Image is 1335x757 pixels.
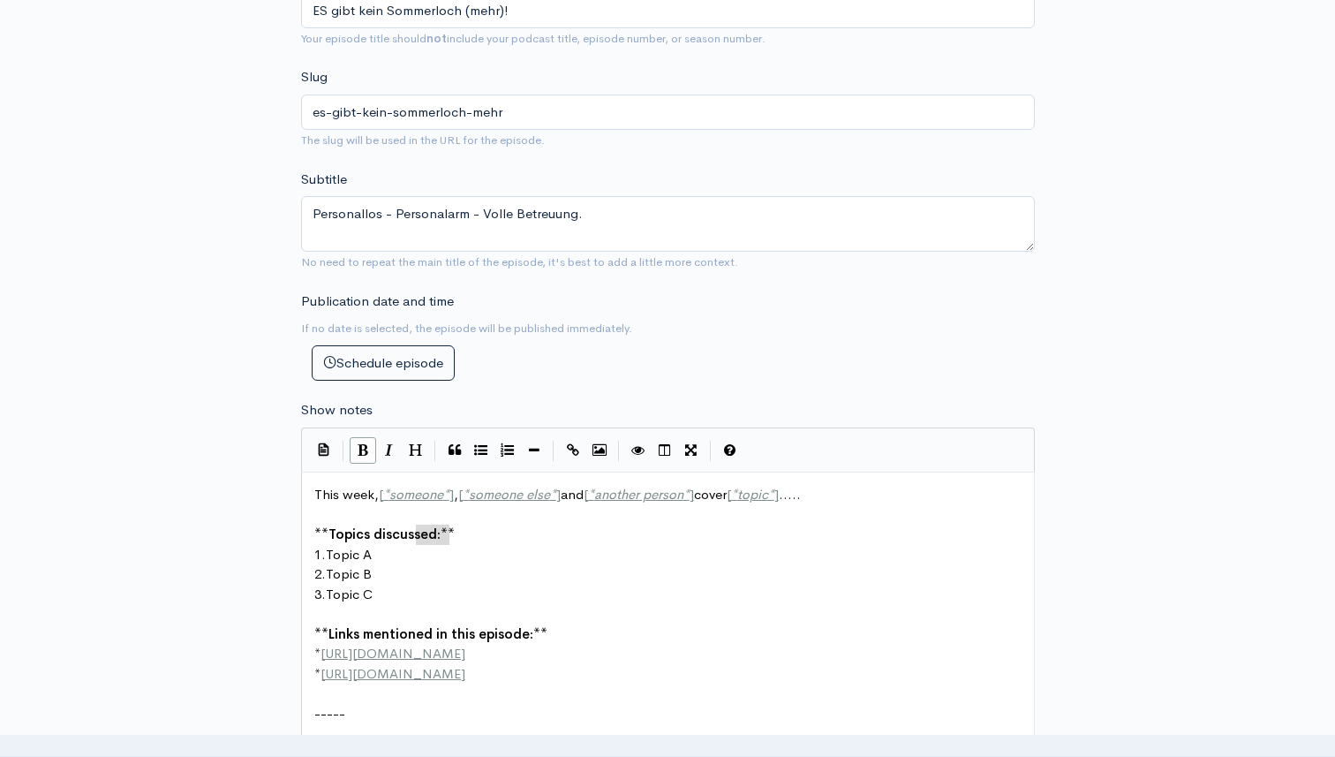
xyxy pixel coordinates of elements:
[618,441,620,461] i: |
[314,705,345,722] span: -----
[301,400,373,420] label: Show notes
[311,436,337,463] button: Insert Show Notes Template
[586,437,613,464] button: Insert Image
[625,437,652,464] button: Toggle Preview
[301,67,328,87] label: Slug
[727,486,731,503] span: [
[326,546,372,563] span: Topic A
[301,254,738,269] small: No need to repeat the main title of the episode, it's best to add a little more context.
[584,486,588,503] span: [
[326,586,373,602] span: Topic C
[314,546,326,563] span: 1.
[314,586,326,602] span: 3.
[301,31,766,46] small: Your episode title should include your podcast title, episode number, or season number.
[301,291,454,312] label: Publication date and time
[321,645,465,662] span: [URL][DOMAIN_NAME]
[710,441,712,461] i: |
[328,526,420,542] span: Topics discuss
[717,437,743,464] button: Markdown Guide
[553,441,554,461] i: |
[314,565,326,582] span: 2.
[420,526,441,542] span: ed:
[301,321,632,336] small: If no date is selected, the episode will be published immediately.
[312,345,455,382] button: Schedule episode
[426,31,447,46] strong: not
[494,437,521,464] button: Numbered List
[301,132,545,148] small: The slug will be used in the URL for the episode.
[389,486,443,503] span: someone
[350,437,376,464] button: Bold
[314,486,801,503] span: This week, , and cover .....
[774,486,779,503] span: ]
[321,665,465,682] span: [URL][DOMAIN_NAME]
[379,486,383,503] span: [
[328,625,533,642] span: Links mentioned in this episode:
[458,486,463,503] span: [
[690,486,694,503] span: ]
[678,437,705,464] button: Toggle Fullscreen
[560,437,586,464] button: Create Link
[434,441,436,461] i: |
[652,437,678,464] button: Toggle Side by Side
[301,95,1035,131] input: title-of-episode
[737,486,768,503] span: topic
[469,486,550,503] span: someone else
[376,437,403,464] button: Italic
[521,437,547,464] button: Insert Horizontal Line
[449,486,454,503] span: ]
[594,486,683,503] span: another person
[326,565,372,582] span: Topic B
[403,437,429,464] button: Heading
[343,441,344,461] i: |
[301,170,347,190] label: Subtitle
[556,486,561,503] span: ]
[468,437,494,464] button: Generic List
[441,437,468,464] button: Quote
